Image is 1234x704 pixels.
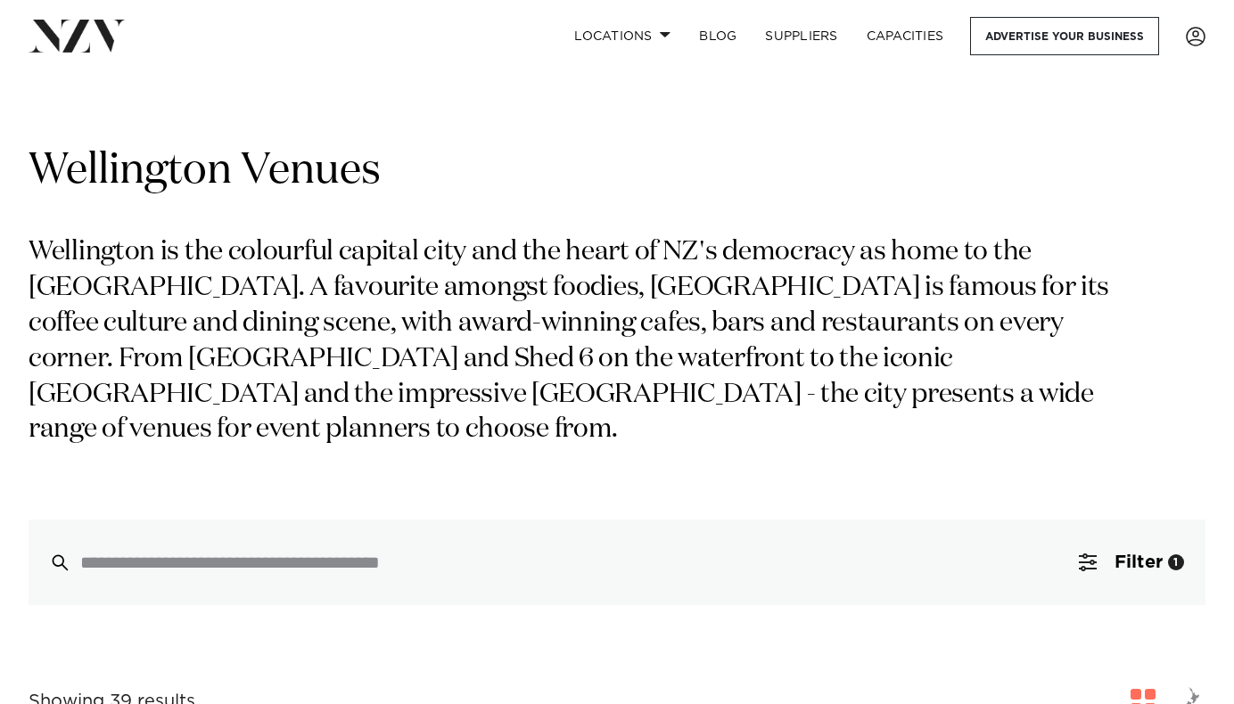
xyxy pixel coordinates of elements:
button: Filter1 [1057,520,1205,605]
a: BLOG [685,17,751,55]
a: Advertise your business [970,17,1159,55]
img: nzv-logo.png [29,20,126,52]
h1: Wellington Venues [29,143,1205,200]
p: Wellington is the colourful capital city and the heart of NZ's democracy as home to the [GEOGRAPH... [29,235,1131,448]
span: Filter [1115,553,1163,571]
a: Locations [560,17,685,55]
a: SUPPLIERS [751,17,851,55]
div: 1 [1168,554,1184,570]
a: Capacities [852,17,958,55]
